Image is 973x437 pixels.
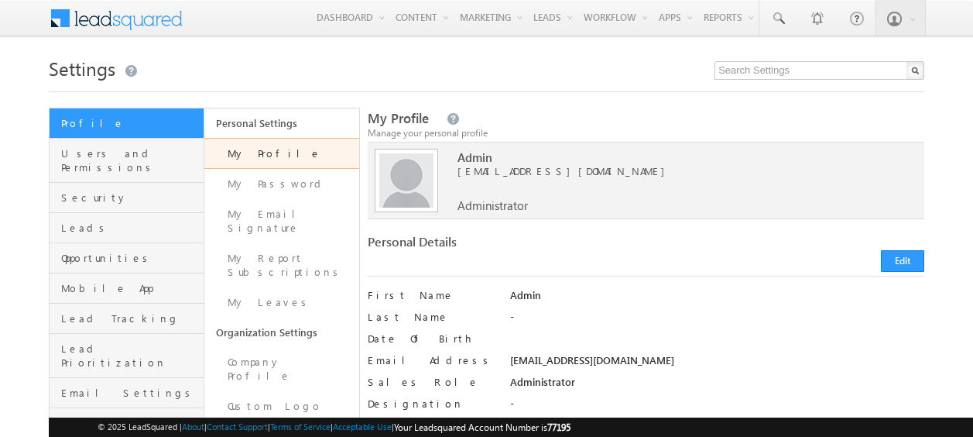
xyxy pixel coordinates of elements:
[50,183,204,213] a: Security
[510,375,924,397] div: Administrator
[204,318,359,347] a: Organization Settings
[204,169,359,199] a: My Password
[50,108,204,139] a: Profile
[204,108,359,138] a: Personal Settings
[547,422,570,433] span: 77195
[182,422,204,432] a: About
[510,310,924,332] div: -
[61,311,200,325] span: Lead Tracking
[714,61,924,80] input: Search Settings
[368,235,639,256] div: Personal Details
[50,213,204,243] a: Leads
[50,304,204,334] a: Lead Tracking
[510,288,924,310] div: Admin
[61,386,200,400] span: Email Settings
[204,243,359,287] a: My Report Subscriptions
[368,288,496,302] label: First Name
[204,199,359,243] a: My Email Signature
[333,422,392,432] a: Acceptable Use
[61,146,200,174] span: Users and Permissions
[61,251,200,265] span: Opportunities
[207,422,268,432] a: Contact Support
[270,422,331,432] a: Terms of Service
[204,347,359,391] a: Company Profile
[50,334,204,378] a: Lead Prioritization
[50,274,204,304] a: Mobile App
[368,375,496,389] label: Sales Role
[457,198,528,212] span: Administrator
[61,116,200,130] span: Profile
[457,150,903,164] span: Admin
[204,138,359,169] a: My Profile
[61,342,200,370] span: Lead Prioritization
[204,391,359,422] a: Custom Logo
[368,126,925,140] div: Manage your personal profile
[510,397,924,418] div: -
[61,221,200,235] span: Leads
[49,56,115,81] span: Settings
[204,287,359,318] a: My Leaves
[61,281,200,295] span: Mobile App
[368,397,496,411] label: Designation
[510,353,924,375] div: [EMAIL_ADDRESS][DOMAIN_NAME]
[61,191,200,205] span: Security
[368,310,496,324] label: Last Name
[98,420,570,435] span: © 2025 LeadSquared | | | | |
[881,250,924,272] button: Edit
[50,378,204,408] a: Email Settings
[457,164,903,178] span: [EMAIL_ADDRESS][DOMAIN_NAME]
[394,422,570,433] span: Your Leadsquared Account Number is
[368,353,496,367] label: Email Address
[50,243,204,274] a: Opportunities
[50,139,204,183] a: Users and Permissions
[368,109,429,127] span: My Profile
[368,332,496,346] label: Date Of Birth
